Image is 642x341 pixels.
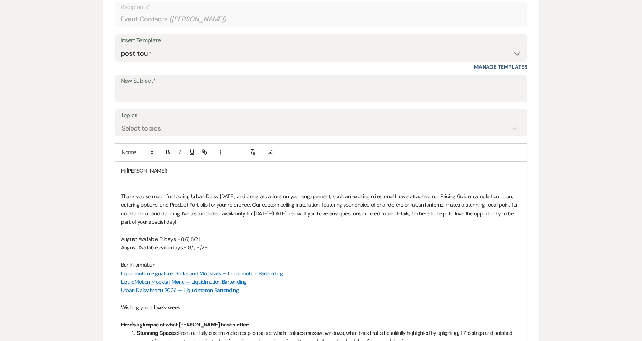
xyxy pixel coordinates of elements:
[121,123,161,133] div: Select topics
[474,63,527,70] a: Manage Templates
[121,2,522,12] p: Recipients*
[121,35,522,46] div: Insert Template
[121,12,522,27] div: Event Contacts
[121,76,522,87] label: New Subject*
[121,192,521,226] p: Thank you so much for touring Urban Daisy [DATE], and congratulations on your engagement, such an...
[121,304,181,311] span: Wishing you a lovely week!
[169,14,226,24] span: ( [PERSON_NAME] )
[121,260,521,269] p: Bar Information
[121,287,239,294] a: Urban Daisy Menu 2026 — Liquidmotion Bartending
[121,235,521,243] p: August Available Fridays - 8/7, 8/21
[121,243,521,252] p: August Available Saturdays - 8/1, 8/29
[121,270,283,277] a: Liquidmotion Signature Drinks and Mocktails — Liquidmotion Bartending
[121,110,522,121] label: Topics
[121,278,247,285] a: LiquidMotion Mocktail Menu — Liquidmotion Bartending
[121,166,521,175] p: Hi [PERSON_NAME]!
[137,330,178,336] strong: Stunning Spaces:
[121,321,249,328] strong: Here's a glimpse of what [PERSON_NAME] has to offer:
